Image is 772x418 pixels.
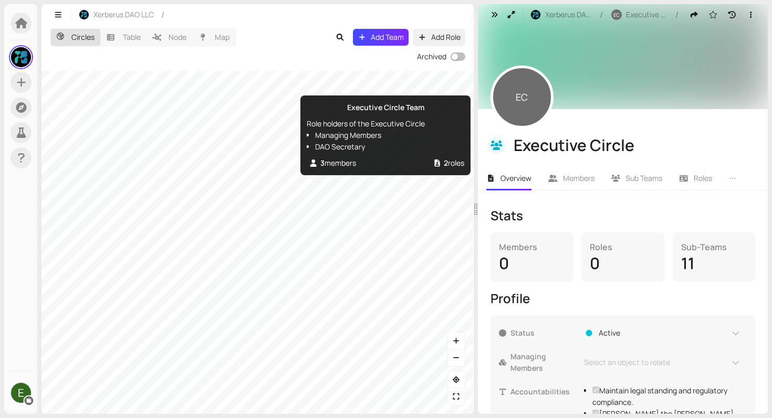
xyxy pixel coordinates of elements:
div: 0 [499,253,565,273]
span: Add Role [431,31,461,43]
span: EC [613,12,620,17]
div: Executive Circle [514,135,753,155]
span: Sub Teams [625,173,662,183]
div: Sub-Teams [681,241,747,253]
span: Overview [500,173,531,183]
span: Add Team [371,31,404,43]
span: Status [510,327,578,339]
div: Archived [417,51,446,62]
span: Active [599,327,620,339]
div: Roles [590,241,655,253]
span: Managing Members [510,351,578,374]
span: Roles [694,173,712,183]
img: ACg8ocJiNtrj-q3oAs-KiQUokqI3IJKgX5M3z0g1j3yMiQWdKhkXpQ=s500 [11,383,31,403]
span: EC [516,66,528,128]
button: Add Role [413,29,465,46]
span: Members [563,173,594,183]
div: 0 [590,253,655,273]
div: Stats [491,207,755,224]
button: Xerberus DAO LLC [525,6,598,23]
div: 11 [681,253,747,273]
div: Profile [491,290,755,307]
button: ECExecutive Circle [606,6,673,23]
img: gQX6TtSrwZ.jpeg [11,47,31,67]
span: ellipsis [729,175,736,182]
button: Add Team [353,29,409,46]
button: Xerberus DAO LLC [74,6,159,23]
img: HgCiZ4BMi_.jpeg [79,10,89,19]
span: Select an object to relate [580,357,670,368]
li: Maintain legal standing and regulatory compliance. [592,385,740,408]
span: Executive Circle [626,9,668,20]
span: Xerberus DAO LLC [93,9,154,20]
span: Xerberus DAO LLC [545,9,592,20]
img: HgCiZ4BMi_.jpeg [531,10,540,19]
div: Members [499,241,565,253]
span: Accountabilities [510,386,578,398]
